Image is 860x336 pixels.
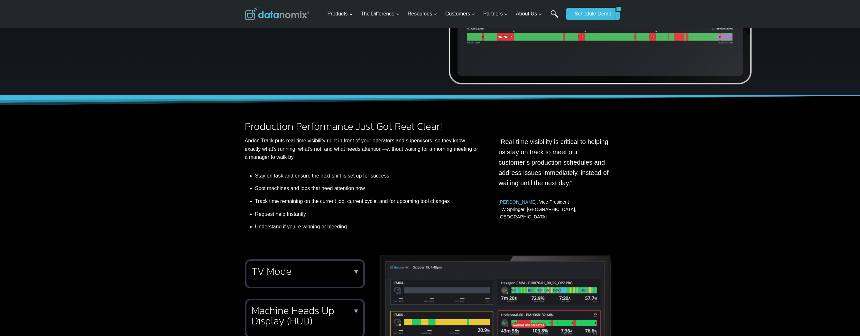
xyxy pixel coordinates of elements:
[566,8,615,20] a: Schedule Demo
[145,80,170,85] span: State/Region
[445,10,475,18] span: Customers
[255,220,481,233] li: Understand if you’re winning or bleeding
[145,0,165,6] span: Last Name
[353,309,359,313] p: ▼
[327,10,353,18] span: Products
[255,172,481,182] li: Stay on task and ensure the next shift is set up for success
[483,10,508,18] span: Partners
[255,208,481,221] li: Request help Instantly
[498,207,576,219] span: TW Springer, [GEOGRAPHIC_DATA], [GEOGRAPHIC_DATA]
[145,27,174,33] span: Phone number
[245,121,481,131] h2: Production Performance Just Got Real Clear!
[498,137,610,188] p: “Real-time visibility is critical to helping us stay on track to meet our customer’s production s...
[550,10,559,24] a: Search
[325,4,563,24] nav: Primary Navigation
[255,195,481,208] li: Track time remaining on the current job, current cycle, and for upcoming tool changes
[245,7,309,20] img: Datanomix
[498,199,536,205] a: [PERSON_NAME]
[498,199,569,205] span: , Vice President
[516,10,542,18] span: About Us
[353,269,359,274] p: ▼
[88,144,108,148] a: Privacy Policy
[255,182,481,195] li: Spot machines and jobs that need attention now
[361,10,400,18] span: The Difference
[252,266,356,276] h2: TV Mode
[245,137,481,161] p: Andon Track puts real-time visibility right in front of your operators and supervisors, so they k...
[408,10,437,18] span: Resources
[252,305,356,326] h2: Machine Heads Up Display (HUD)
[72,144,82,148] a: Terms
